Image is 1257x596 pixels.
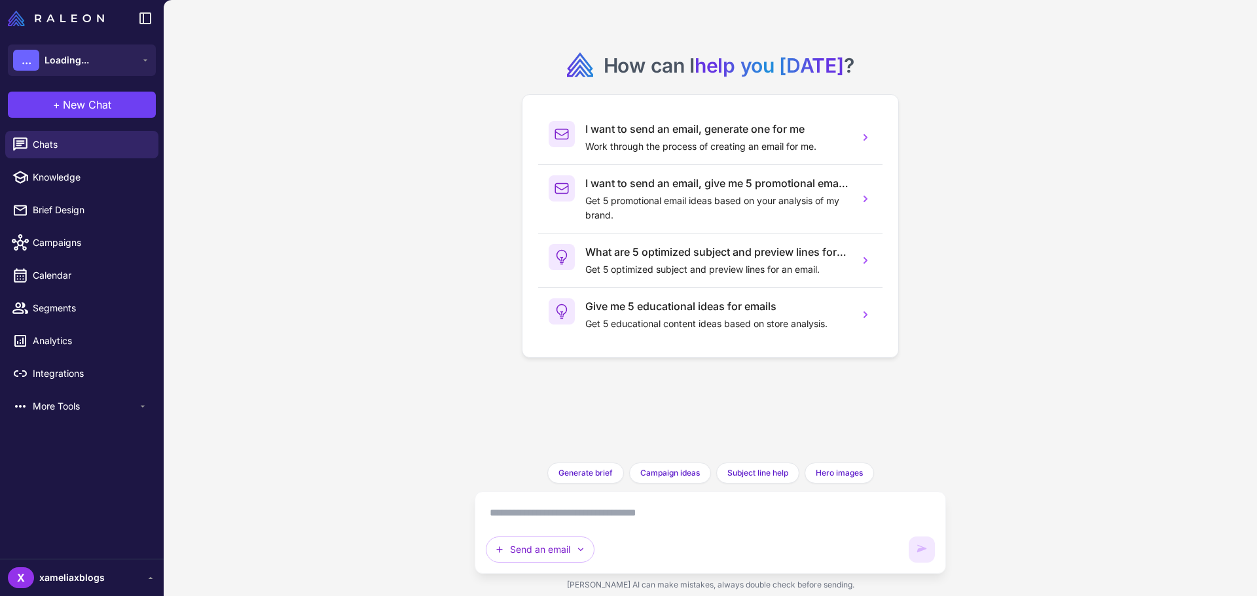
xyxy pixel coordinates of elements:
[816,467,863,479] span: Hero images
[63,97,111,113] span: New Chat
[5,229,158,256] a: Campaigns
[33,236,148,250] span: Campaigns
[33,137,148,152] span: Chats
[33,170,148,184] span: Knowledge
[39,570,105,585] span: xameliaxblogs
[585,317,848,331] p: Get 5 educational content ideas based on store analysis.
[5,294,158,322] a: Segments
[695,54,844,77] span: help you [DATE]
[5,327,158,355] a: Analytics
[640,467,700,479] span: Campaign ideas
[33,268,148,283] span: Calendar
[33,203,148,217] span: Brief Design
[629,463,711,483] button: Campaign ideas
[547,463,624,483] button: Generate brief
[8,44,156,76] button: ...Loading...
[585,121,848,137] h3: I want to send an email, generate one for me
[558,467,613,479] span: Generate brief
[585,262,848,277] p: Get 5 optimized subject and preview lines for an email.
[8,92,156,118] button: +New Chat
[45,53,89,67] span: Loading...
[716,463,799,483] button: Subject line help
[5,131,158,158] a: Chats
[585,139,848,154] p: Work through the process of creating an email for me.
[8,10,104,26] img: Raleon Logo
[5,262,158,289] a: Calendar
[8,567,34,588] div: X
[13,50,39,71] div: ...
[805,463,874,483] button: Hero images
[486,536,594,563] button: Send an email
[33,399,137,413] span: More Tools
[33,366,148,381] span: Integrations
[585,298,848,314] h3: Give me 5 educational ideas for emails
[33,301,148,315] span: Segments
[727,467,788,479] span: Subject line help
[5,196,158,224] a: Brief Design
[604,52,854,79] h2: How can I ?
[33,334,148,348] span: Analytics
[5,164,158,191] a: Knowledge
[5,360,158,387] a: Integrations
[585,244,848,260] h3: What are 5 optimized subject and preview lines for an email?
[585,175,848,191] h3: I want to send an email, give me 5 promotional email ideas.
[475,574,946,596] div: [PERSON_NAME] AI can make mistakes, always double check before sending.
[585,194,848,222] p: Get 5 promotional email ideas based on your analysis of my brand.
[53,97,60,113] span: +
